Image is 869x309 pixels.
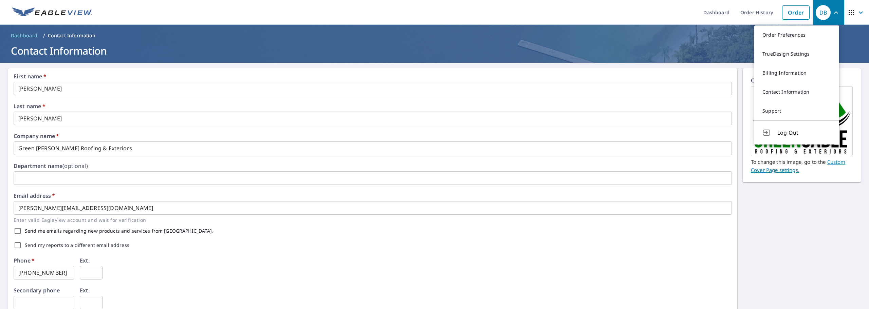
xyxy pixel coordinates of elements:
[777,129,831,137] span: Log Out
[754,44,839,63] a: TrueDesign Settings
[14,216,727,224] p: Enter valid EagleView account and wait for verification
[754,101,839,120] a: Support
[8,30,861,41] nav: breadcrumb
[754,120,839,144] button: Log Out
[14,258,35,263] label: Phone
[43,32,45,40] li: /
[754,63,839,82] a: Billing Information
[25,243,129,248] label: Send my reports to a different email address
[14,288,60,293] label: Secondary phone
[754,25,839,44] a: Order Preferences
[12,7,92,18] img: EV Logo
[14,133,59,139] label: Company name
[14,193,55,198] label: Email address
[48,32,96,39] p: Contact Information
[752,87,852,155] img: Logo.jpg
[754,82,839,101] a: Contact Information
[8,30,40,41] a: Dashboard
[782,5,810,20] a: Order
[8,44,861,58] h1: Contact Information
[80,258,90,263] label: Ext.
[11,32,38,39] span: Dashboard
[751,76,853,86] p: Company Logo
[751,156,853,174] p: To change this image, go to the
[80,288,90,293] label: Ext.
[751,158,845,173] a: Custome cover page
[816,5,831,20] div: DB
[25,229,214,233] label: Send me emails regarding new products and services from [GEOGRAPHIC_DATA].
[62,162,88,170] b: (optional)
[14,103,45,109] label: Last name
[14,74,47,79] label: First name
[14,163,88,169] label: Department name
